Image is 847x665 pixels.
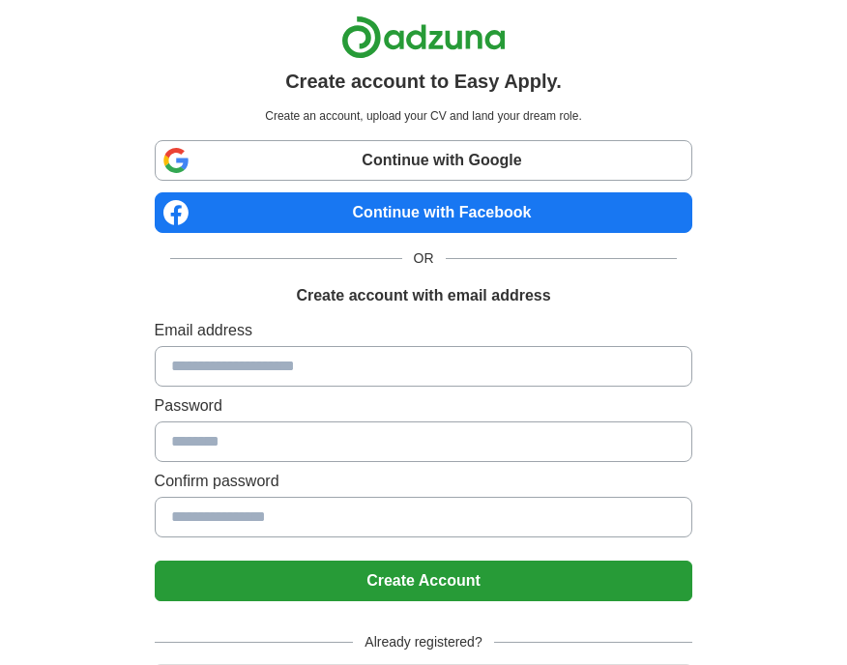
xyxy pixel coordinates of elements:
[341,15,506,59] img: Adzuna logo
[155,561,693,601] button: Create Account
[155,394,693,418] label: Password
[155,192,693,233] a: Continue with Facebook
[402,248,446,269] span: OR
[155,470,693,493] label: Confirm password
[285,67,562,96] h1: Create account to Easy Apply.
[155,140,693,181] a: Continue with Google
[353,632,493,652] span: Already registered?
[155,319,693,342] label: Email address
[159,107,689,125] p: Create an account, upload your CV and land your dream role.
[296,284,550,307] h1: Create account with email address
